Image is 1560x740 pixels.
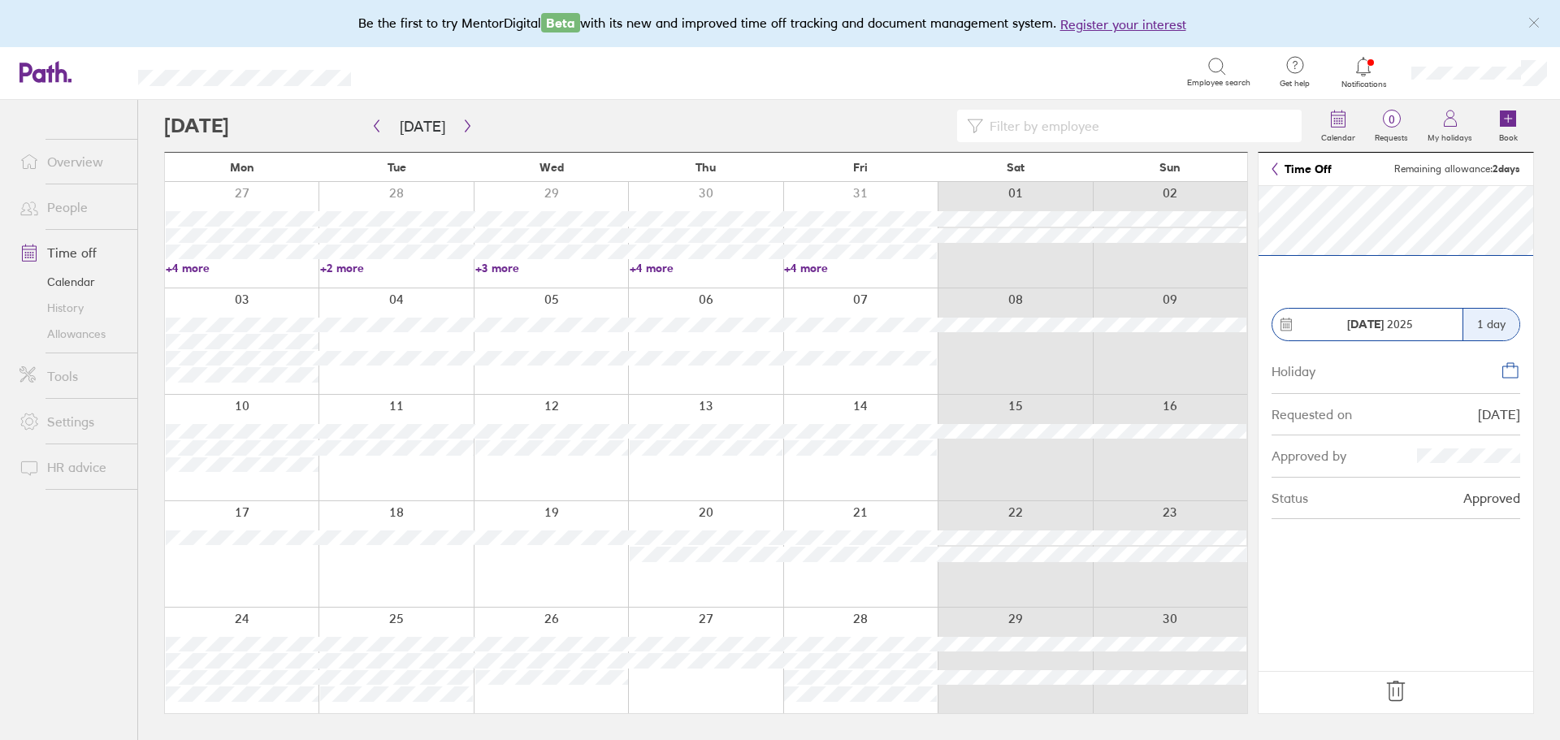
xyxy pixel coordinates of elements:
[784,261,937,275] a: +4 more
[358,13,1202,34] div: Be the first to try MentorDigital with its new and improved time off tracking and document manage...
[388,161,406,174] span: Tue
[6,236,137,269] a: Time off
[1418,128,1482,143] label: My holidays
[1482,100,1534,152] a: Book
[1463,491,1520,505] div: Approved
[1187,78,1250,88] span: Employee search
[1347,317,1384,331] strong: [DATE]
[1365,113,1418,126] span: 0
[1311,128,1365,143] label: Calendar
[853,161,868,174] span: Fri
[630,261,782,275] a: +4 more
[695,161,716,174] span: Thu
[1272,361,1315,379] div: Holiday
[6,191,137,223] a: People
[6,451,137,483] a: HR advice
[1493,162,1520,175] strong: 2 days
[6,405,137,438] a: Settings
[1272,491,1308,505] div: Status
[1337,80,1390,89] span: Notifications
[1159,161,1181,174] span: Sun
[6,145,137,178] a: Overview
[387,113,458,140] button: [DATE]
[6,269,137,295] a: Calendar
[1365,100,1418,152] a: 0Requests
[1418,100,1482,152] a: My holidays
[395,64,436,79] div: Search
[6,321,137,347] a: Allowances
[6,295,137,321] a: History
[1268,79,1321,89] span: Get help
[1462,309,1519,340] div: 1 day
[1272,407,1352,422] div: Requested on
[1337,55,1390,89] a: Notifications
[1311,100,1365,152] a: Calendar
[1347,318,1413,331] span: 2025
[230,161,254,174] span: Mon
[1478,407,1520,422] div: [DATE]
[541,13,580,32] span: Beta
[320,261,473,275] a: +2 more
[1007,161,1025,174] span: Sat
[1489,128,1527,143] label: Book
[1365,128,1418,143] label: Requests
[1060,15,1186,34] button: Register your interest
[1272,162,1332,175] a: Time Off
[1272,448,1346,463] div: Approved by
[1394,163,1520,175] span: Remaining allowance:
[475,261,628,275] a: +3 more
[6,360,137,392] a: Tools
[166,261,318,275] a: +4 more
[983,110,1292,141] input: Filter by employee
[539,161,564,174] span: Wed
